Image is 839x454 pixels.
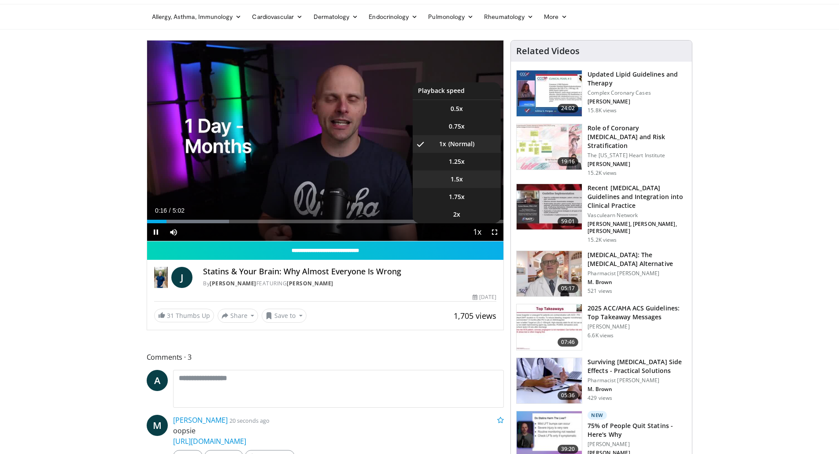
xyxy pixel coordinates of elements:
span: 1.25x [449,157,465,166]
span: 24:02 [558,104,579,113]
img: 87825f19-cf4c-4b91-bba1-ce218758c6bb.150x105_q85_crop-smart_upscale.jpg [517,184,582,230]
a: J [171,267,192,288]
p: Pharmacist [PERSON_NAME] [588,377,687,384]
span: 1,705 views [454,310,496,321]
span: 1x [439,140,446,148]
p: 15.8K views [588,107,617,114]
h3: Surviving [MEDICAL_DATA] Side Effects - Practical Solutions [588,358,687,375]
span: 05:17 [558,284,579,293]
h3: Role of Coronary [MEDICAL_DATA] and Risk Stratification [588,124,687,150]
p: M. Brown [588,279,687,286]
span: 59:01 [558,217,579,226]
p: [PERSON_NAME] [588,441,687,448]
span: 0.75x [449,122,465,131]
button: Pause [147,223,165,241]
a: More [539,8,573,26]
a: Dermatology [308,8,364,26]
video-js: Video Player [147,41,504,241]
a: 05:36 Surviving [MEDICAL_DATA] Side Effects - Practical Solutions Pharmacist [PERSON_NAME] M. Bro... [516,358,687,404]
p: 15.2K views [588,170,617,177]
span: 31 [167,311,174,320]
a: 19:16 Role of Coronary [MEDICAL_DATA] and Risk Stratification The [US_STATE] Heart Institute [PER... [516,124,687,177]
button: Fullscreen [486,223,503,241]
button: Save to [262,309,307,323]
a: A [147,370,168,391]
span: 1.5x [451,175,463,184]
button: Mute [165,223,182,241]
a: 31 Thumbs Up [154,309,214,322]
p: Complex Coronary Cases [588,89,687,96]
h4: Related Videos [516,46,580,56]
img: 1778299e-4205-438f-a27e-806da4d55abe.150x105_q85_crop-smart_upscale.jpg [517,358,582,404]
img: 369ac253-1227-4c00-b4e1-6e957fd240a8.150x105_q85_crop-smart_upscale.jpg [517,304,582,350]
small: 20 seconds ago [229,417,270,424]
p: [PERSON_NAME] [588,98,687,105]
p: Pharmacist [PERSON_NAME] [588,270,687,277]
a: 24:02 Updated Lipid Guidelines and Therapy Complex Coronary Cases [PERSON_NAME] 15.8K views [516,70,687,117]
img: 1efa8c99-7b8a-4ab5-a569-1c219ae7bd2c.150x105_q85_crop-smart_upscale.jpg [517,124,582,170]
button: Playback Rate [468,223,486,241]
p: 15.2K views [588,236,617,244]
a: Endocrinology [363,8,423,26]
img: ce9609b9-a9bf-4b08-84dd-8eeb8ab29fc6.150x105_q85_crop-smart_upscale.jpg [517,251,582,297]
h4: Statins & Your Brain: Why Almost Everyone Is Wrong [203,267,496,277]
a: M [147,415,168,436]
span: 1.75x [449,192,465,201]
button: Share [218,309,259,323]
a: 59:01 Recent [MEDICAL_DATA] Guidelines and Integration into Clinical Practice Vasculearn Network ... [516,184,687,244]
span: 2x [453,210,460,219]
a: Allergy, Asthma, Immunology [147,8,247,26]
span: 0:16 [155,207,167,214]
h3: 2025 ACC/AHA ACS Guidelines: Top Takeaway Messages [588,304,687,321]
h3: [MEDICAL_DATA]: The [MEDICAL_DATA] Alternative [588,251,687,268]
p: [PERSON_NAME] [588,323,687,330]
a: [PERSON_NAME] [287,280,333,287]
p: New [588,411,607,420]
span: 05:36 [558,391,579,400]
span: 0.5x [451,104,463,113]
h3: Recent [MEDICAL_DATA] Guidelines and Integration into Clinical Practice [588,184,687,210]
p: oopsie [173,425,504,447]
a: Pulmonology [423,8,479,26]
span: / [169,207,171,214]
p: 521 views [588,288,612,295]
img: 77f671eb-9394-4acc-bc78-a9f077f94e00.150x105_q85_crop-smart_upscale.jpg [517,70,582,116]
p: 429 views [588,395,612,402]
span: 39:20 [558,445,579,454]
h3: 75% of People Quit Statins - Here's Why [588,421,687,439]
a: [PERSON_NAME] [173,415,228,425]
a: [PERSON_NAME] [210,280,256,287]
div: By FEATURING [203,280,496,288]
p: Vasculearn Network [588,212,687,219]
p: M. Brown [588,386,687,393]
a: 07:46 2025 ACC/AHA ACS Guidelines: Top Takeaway Messages [PERSON_NAME] 6.6K views [516,304,687,351]
span: Comments 3 [147,351,504,363]
a: 05:17 [MEDICAL_DATA]: The [MEDICAL_DATA] Alternative Pharmacist [PERSON_NAME] M. Brown 521 views [516,251,687,297]
span: 5:02 [173,207,185,214]
a: Cardiovascular [247,8,308,26]
p: [PERSON_NAME] [588,161,687,168]
a: [URL][DOMAIN_NAME] [173,436,246,446]
p: The [US_STATE] Heart Institute [588,152,687,159]
p: [PERSON_NAME], [PERSON_NAME], [PERSON_NAME] [588,221,687,235]
div: Progress Bar [147,220,504,223]
img: Dr. Jordan Rennicke [154,267,168,288]
p: 6.6K views [588,332,614,339]
div: [DATE] [473,293,496,301]
h3: Updated Lipid Guidelines and Therapy [588,70,687,88]
a: Rheumatology [479,8,539,26]
span: 07:46 [558,338,579,347]
span: 19:16 [558,157,579,166]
